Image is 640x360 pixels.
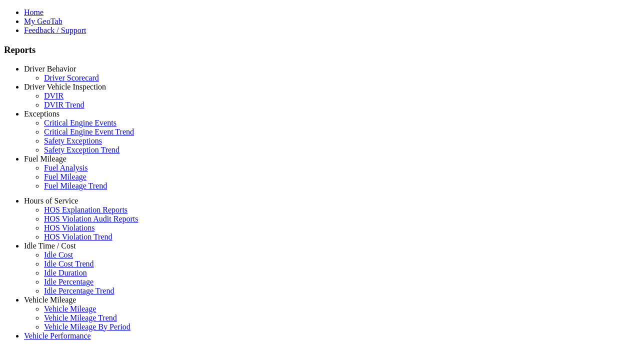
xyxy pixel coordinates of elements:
[44,145,119,154] a: Safety Exception Trend
[44,136,102,145] a: Safety Exceptions
[44,277,93,286] a: Idle Percentage
[24,109,59,118] a: Exceptions
[44,181,107,190] a: Fuel Mileage Trend
[44,259,94,268] a: Idle Cost Trend
[24,196,78,205] a: Hours of Service
[24,8,43,16] a: Home
[44,286,114,295] a: Idle Percentage Trend
[44,73,99,82] a: Driver Scorecard
[44,163,88,172] a: Fuel Analysis
[44,268,87,277] a: Idle Duration
[24,241,76,250] a: Idle Time / Cost
[44,118,116,127] a: Critical Engine Events
[4,44,636,55] h3: Reports
[24,26,86,34] a: Feedback / Support
[24,295,76,304] a: Vehicle Mileage
[44,214,138,223] a: HOS Violation Audit Reports
[24,331,91,340] a: Vehicle Performance
[44,322,130,331] a: Vehicle Mileage By Period
[44,313,117,322] a: Vehicle Mileage Trend
[44,205,127,214] a: HOS Explanation Reports
[44,223,94,232] a: HOS Violations
[44,304,96,313] a: Vehicle Mileage
[44,250,73,259] a: Idle Cost
[44,127,134,136] a: Critical Engine Event Trend
[44,172,86,181] a: Fuel Mileage
[24,82,106,91] a: Driver Vehicle Inspection
[44,100,84,109] a: DVIR Trend
[24,154,66,163] a: Fuel Mileage
[44,232,112,241] a: HOS Violation Trend
[24,17,62,25] a: My GeoTab
[44,91,63,100] a: DVIR
[24,64,76,73] a: Driver Behavior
